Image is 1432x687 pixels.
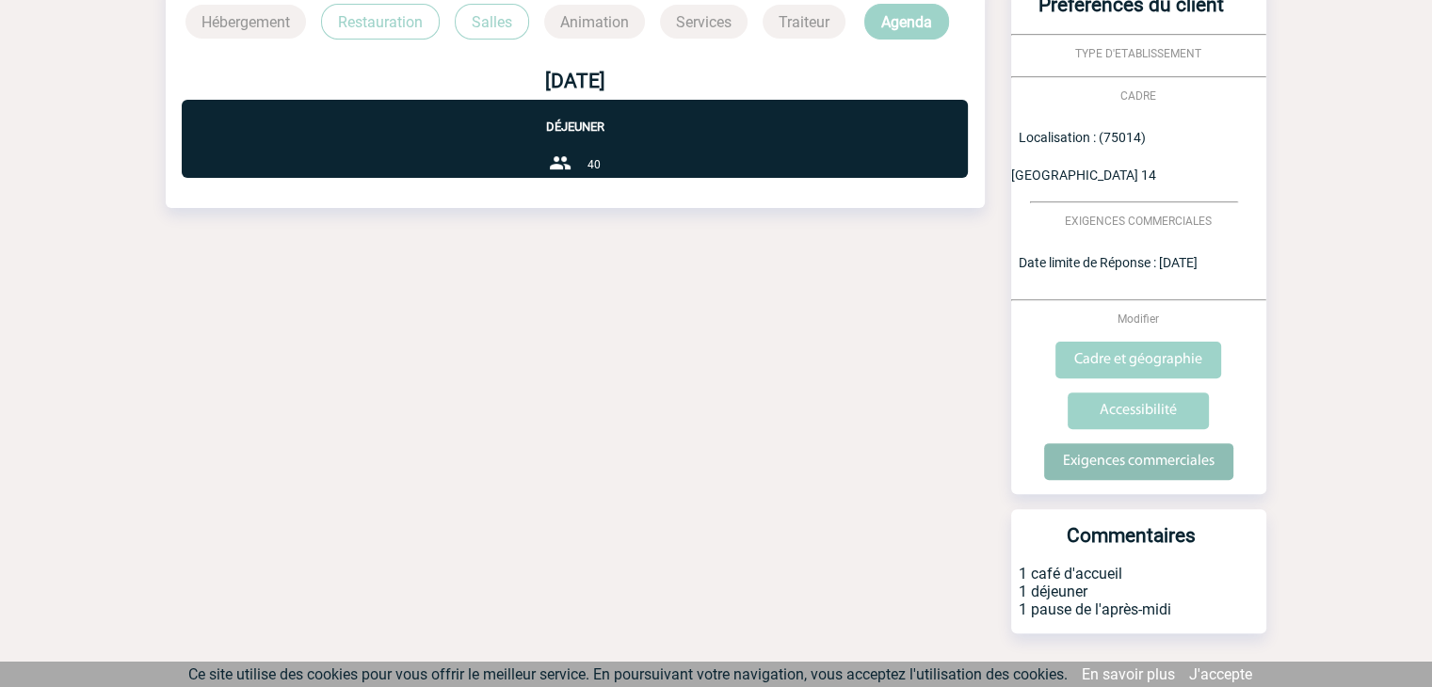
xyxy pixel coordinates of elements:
p: Restauration [321,4,440,40]
span: 40 [587,158,600,171]
span: EXIGENCES COMMERCIALES [1065,215,1212,228]
p: Services [660,5,748,39]
span: TYPE D'ETABLISSEMENT [1075,47,1201,60]
p: 1 café d'accueil 1 déjeuner 1 pause de l'après-midi [1011,565,1266,633]
span: Date limite de Réponse : [DATE] [1019,255,1198,270]
p: Déjeuner [182,100,968,134]
h3: Commentaires [1019,524,1244,565]
p: Salles [455,4,529,40]
img: group-24-px-b.png [549,152,571,174]
span: CADRE [1120,89,1156,103]
p: Hébergement [185,5,306,39]
p: Animation [544,5,645,39]
a: En savoir plus [1082,665,1175,683]
span: Modifier [1118,312,1159,326]
p: Agenda [864,4,949,40]
input: Accessibilité [1068,392,1209,429]
b: [DATE] [545,70,605,92]
input: Cadre et géographie [1055,342,1221,378]
a: J'accepte [1189,665,1252,683]
input: Exigences commerciales [1044,443,1233,480]
span: Ce site utilise des cookies pour vous offrir le meilleur service. En poursuivant votre navigation... [188,665,1068,683]
p: Traiteur [763,5,845,39]
span: Localisation : (75014) [GEOGRAPHIC_DATA] 14 [1011,130,1156,183]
